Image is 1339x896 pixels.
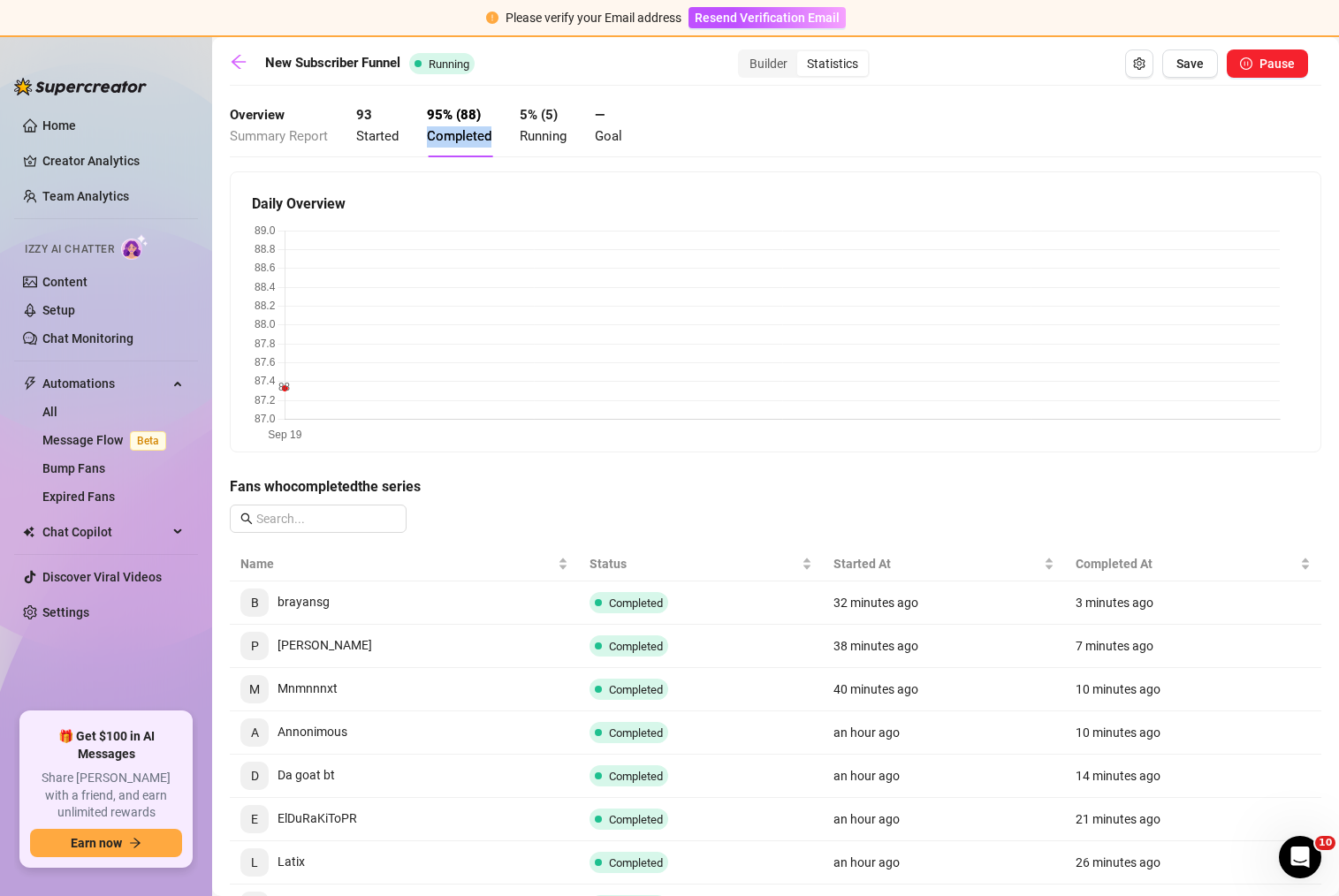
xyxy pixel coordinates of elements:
[595,107,605,123] strong: —
[240,513,253,525] span: search
[579,547,823,581] th: Status
[240,595,330,609] span: brayansg
[1125,49,1153,78] button: Open Exit Rules
[42,303,75,317] a: Setup
[1315,836,1335,850] span: 10
[251,723,259,742] span: A
[429,57,469,71] span: Running
[71,836,122,850] span: Earn now
[1065,547,1321,581] th: Completed At
[520,128,567,144] span: Running
[230,128,328,144] span: Summary Report
[252,194,1299,215] h5: Daily Overview
[240,638,372,652] span: [PERSON_NAME]
[42,331,133,345] a: Chat Monitoring
[695,11,840,25] span: Resend Verification Email
[42,147,184,175] a: Creator Analytics
[486,11,498,24] span: exclamation-circle
[520,107,558,123] strong: 5 % ( 5 )
[23,376,37,391] span: thunderbolt
[506,8,681,27] div: Please verify your Email address
[30,770,182,822] span: Share [PERSON_NAME] with a friend, and earn unlimited rewards
[251,853,258,872] span: L
[609,813,663,826] span: Completed
[42,118,76,133] a: Home
[42,369,168,398] span: Automations
[797,51,868,76] div: Statistics
[256,509,396,528] input: Search...
[240,854,305,869] span: Latix
[251,766,259,786] span: D
[1176,57,1204,71] span: Save
[42,605,89,619] a: Settings
[130,431,166,451] span: Beta
[1259,57,1295,71] span: Pause
[609,640,663,653] span: Completed
[249,680,260,699] span: M
[823,798,1065,841] td: an hour ago
[1065,711,1321,755] td: 10 minutes ago
[1227,49,1308,78] button: Pause
[240,681,338,695] span: Mnmnnnxt
[230,53,247,71] span: arrow-left
[609,596,663,610] span: Completed
[1065,798,1321,841] td: 21 minutes ago
[42,189,129,203] a: Team Analytics
[823,841,1065,885] td: an hour ago
[427,107,481,123] strong: 95 % ( 88 )
[823,625,1065,668] td: 38 minutes ago
[1076,554,1297,573] span: Completed At
[14,78,147,95] img: logo-BBDzfeDw.svg
[609,770,663,783] span: Completed
[240,768,335,782] span: Da goat bt
[1065,668,1321,711] td: 10 minutes ago
[356,107,372,123] strong: 93
[823,581,1065,625] td: 32 minutes ago
[833,554,1040,573] span: Started At
[427,128,491,144] span: Completed
[1133,57,1145,70] span: setting
[230,476,1321,497] h5: Fans who completed the series
[42,433,173,447] a: Message FlowBeta
[42,518,168,546] span: Chat Copilot
[129,837,141,849] span: arrow-right
[823,668,1065,711] td: 40 minutes ago
[23,526,34,538] img: Chat Copilot
[1065,581,1321,625] td: 3 minutes ago
[30,829,182,857] button: Earn nowarrow-right
[1065,625,1321,668] td: 7 minutes ago
[738,49,870,78] div: segmented control
[25,241,114,258] span: Izzy AI Chatter
[356,128,399,144] span: Started
[251,636,259,656] span: P
[240,725,347,739] span: Annonimous
[595,128,622,144] span: Goal
[240,811,357,825] span: ElDuRaKiToPR
[609,726,663,740] span: Completed
[121,234,148,260] img: AI Chatter
[823,547,1065,581] th: Started At
[1279,836,1321,878] iframe: Intercom live chat
[251,593,259,612] span: B
[689,7,846,28] button: Resend Verification Email
[1162,49,1218,78] button: Save Flow
[1240,57,1252,70] span: pause-circle
[230,547,579,581] th: Name
[609,683,663,696] span: Completed
[230,53,256,74] a: arrow-left
[30,728,182,763] span: 🎁 Get $100 in AI Messages
[265,55,400,71] strong: New Subscriber Funnel
[740,51,797,76] div: Builder
[42,275,87,289] a: Content
[1065,841,1321,885] td: 26 minutes ago
[251,809,258,829] span: E
[42,490,115,504] a: Expired Fans
[609,856,663,869] span: Completed
[42,405,57,419] a: All
[823,711,1065,755] td: an hour ago
[42,570,162,584] a: Discover Viral Videos
[42,461,105,475] a: Bump Fans
[590,554,798,573] span: Status
[823,755,1065,798] td: an hour ago
[1065,755,1321,798] td: 14 minutes ago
